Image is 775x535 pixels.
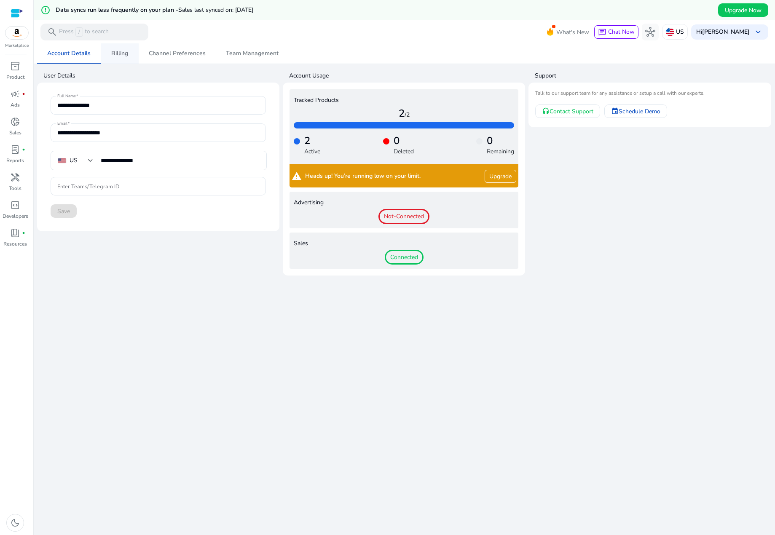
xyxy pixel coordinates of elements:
[149,51,206,56] span: Channel Preferences
[304,135,320,147] h4: 2
[226,51,279,56] span: Team Management
[394,135,414,147] h4: 0
[378,209,429,224] span: Not-Connected
[696,29,750,35] p: Hi
[57,94,76,99] mat-label: Full Name
[676,24,684,39] p: US
[57,121,67,127] mat-label: Email
[10,228,20,238] span: book_4
[642,24,659,40] button: hub
[47,27,57,37] span: search
[487,147,514,156] p: Remaining
[59,27,109,37] p: Press to search
[556,25,589,40] span: What's New
[385,250,424,265] span: Connected
[289,72,525,80] h4: Account Usage
[5,43,29,49] p: Marketplace
[294,97,514,104] h4: Tracked Products
[178,6,253,14] span: Sales last synced on: [DATE]
[3,212,28,220] p: Developers
[487,135,514,147] h4: 0
[608,28,635,36] span: Chat Now
[22,231,25,235] span: fiber_manual_record
[304,147,320,156] p: Active
[6,157,24,164] p: Reports
[40,5,51,15] mat-icon: error_outline
[70,156,78,165] div: US
[3,240,27,248] p: Resources
[542,107,550,115] mat-icon: headset
[10,61,20,71] span: inventory_2
[43,72,279,80] h4: User Details
[405,111,410,119] span: /2
[394,147,414,156] p: Deleted
[550,107,593,116] span: Contact Support
[111,51,128,56] span: Billing
[292,169,302,183] mat-icon: warning
[10,200,20,210] span: code_blocks
[305,173,421,180] span: Heads up! You’re running low on your limit.
[535,104,600,118] a: Contact Support
[485,170,516,183] a: Upgrade
[22,92,25,96] span: fiber_manual_record
[753,27,763,37] span: keyboard_arrow_down
[10,172,20,182] span: handyman
[10,117,20,127] span: donut_small
[10,518,20,528] span: dark_mode
[22,148,25,151] span: fiber_manual_record
[5,27,28,39] img: amazon.svg
[6,73,24,81] p: Product
[718,3,768,17] button: Upgrade Now
[535,89,764,97] mat-card-subtitle: Talk to our support team for any assistance or setup a call with our experts.
[294,240,514,247] h4: Sales
[702,28,750,36] b: [PERSON_NAME]
[10,144,20,155] span: lab_profile
[725,6,762,15] span: Upgrade Now
[535,72,771,80] h4: Support
[294,107,514,120] h4: 2
[594,25,638,39] button: chatChat Now
[47,51,91,56] span: Account Details
[75,27,83,37] span: /
[598,28,606,37] span: chat
[619,107,660,116] span: Schedule Demo
[645,27,655,37] span: hub
[10,89,20,99] span: campaign
[666,28,674,36] img: us.svg
[9,129,21,136] p: Sales
[611,107,619,115] mat-icon: event
[294,199,514,206] h4: Advertising
[56,7,253,14] h5: Data syncs run less frequently on your plan -
[11,101,20,109] p: Ads
[9,185,21,192] p: Tools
